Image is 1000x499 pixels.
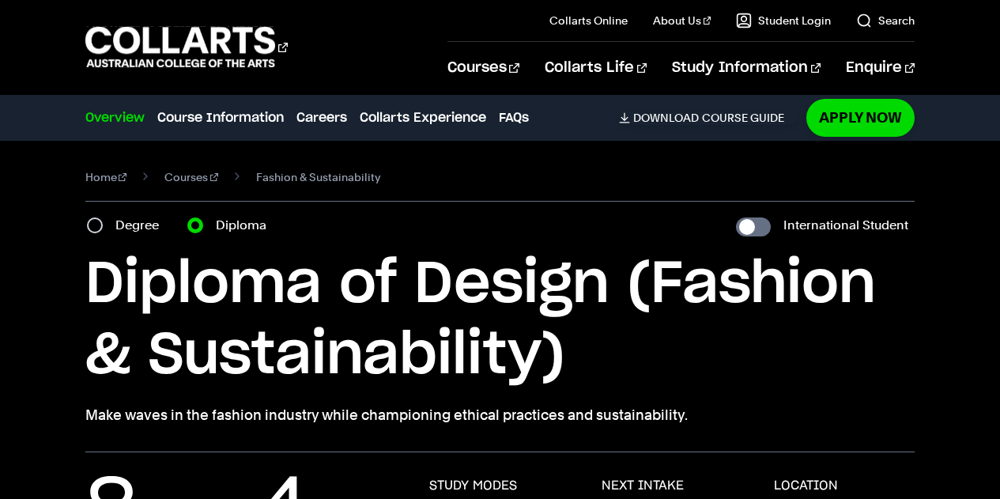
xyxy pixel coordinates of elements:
a: About Us [653,13,711,28]
a: Collarts Life [545,42,647,94]
h3: NEXT INTAKE [602,478,684,493]
a: Enquire [846,42,915,94]
a: Collarts Online [549,13,628,28]
a: FAQs [499,108,529,127]
a: Courses [447,42,519,94]
label: International Student [783,214,908,236]
a: Apply Now [806,99,915,136]
a: Collarts Experience [360,108,486,127]
p: Make waves in the fashion industry while championing ethical practices and sustainability. [85,404,915,426]
a: Courses [164,166,218,188]
a: Search [856,13,915,28]
h3: LOCATION [774,478,838,493]
a: Overview [85,108,145,127]
a: Course Information [157,108,284,127]
h1: Diploma of Design (Fashion & Sustainability) [85,249,915,391]
a: Home [85,166,127,188]
a: Student Login [736,13,831,28]
h3: STUDY MODES [429,478,517,493]
label: Diploma [216,214,276,236]
label: Degree [115,214,168,236]
span: Fashion & Sustainability [256,166,380,188]
span: Download [633,111,699,125]
a: Study Information [672,42,821,94]
div: Go to homepage [85,25,288,70]
a: Careers [296,108,347,127]
a: DownloadCourse Guide [619,111,797,125]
